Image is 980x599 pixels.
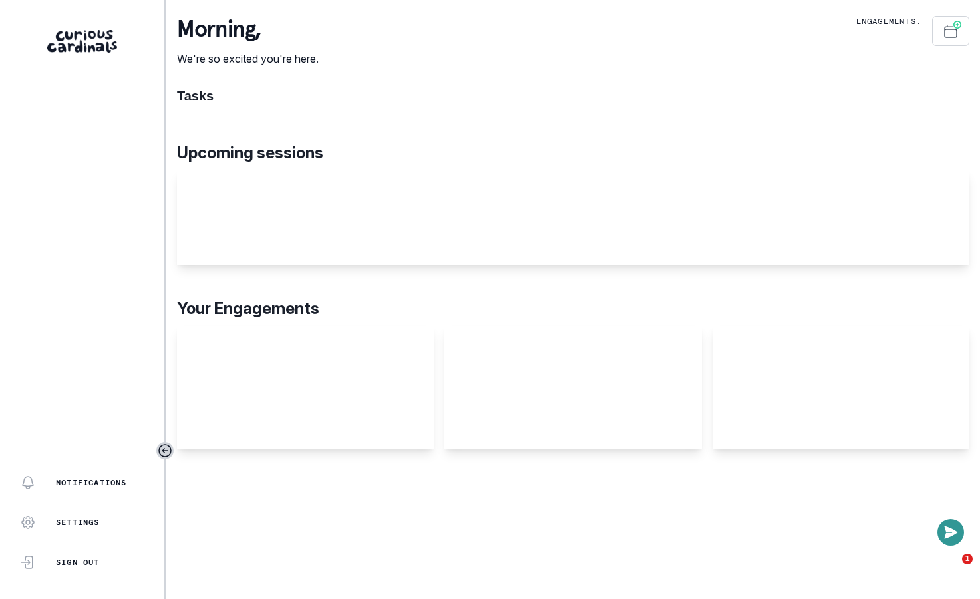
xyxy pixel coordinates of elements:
[177,51,319,67] p: We're so excited you're here.
[47,30,117,53] img: Curious Cardinals Logo
[56,557,100,568] p: Sign Out
[56,517,100,528] p: Settings
[856,16,921,27] p: Engagements:
[177,16,319,43] p: morning ,
[56,477,127,488] p: Notifications
[962,554,973,564] span: 1
[935,554,967,586] iframe: Intercom live chat
[937,519,964,546] button: Open or close messaging widget
[156,442,174,459] button: Toggle sidebar
[932,16,969,46] button: Schedule Sessions
[177,297,969,321] p: Your Engagements
[177,88,969,104] h1: Tasks
[177,141,969,165] p: Upcoming sessions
